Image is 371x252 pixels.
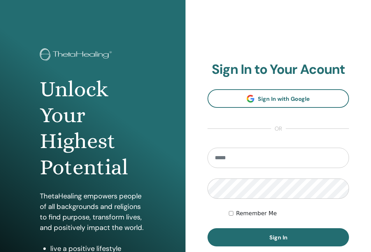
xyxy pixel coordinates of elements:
[229,209,349,218] div: Keep me authenticated indefinitely or until I manually logout
[269,234,288,241] span: Sign In
[40,191,146,233] p: ThetaHealing empowers people of all backgrounds and religions to find purpose, transform lives, a...
[208,89,349,108] a: Sign In with Google
[208,228,349,246] button: Sign In
[40,76,146,181] h1: Unlock Your Highest Potential
[236,209,277,218] label: Remember Me
[271,125,286,133] span: or
[258,95,310,103] span: Sign In with Google
[208,62,349,78] h2: Sign In to Your Acount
